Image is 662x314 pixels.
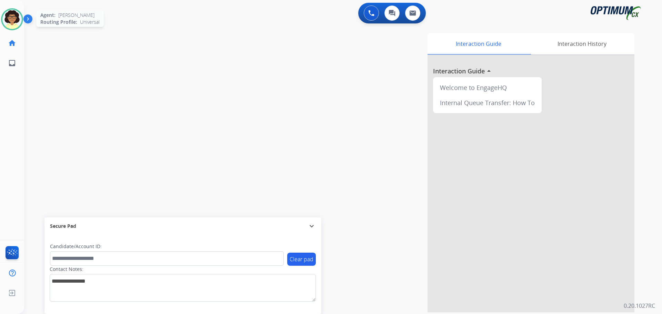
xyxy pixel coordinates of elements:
div: Interaction History [529,33,634,54]
span: [PERSON_NAME] [58,12,94,19]
mat-icon: home [8,39,16,47]
div: Interaction Guide [428,33,529,54]
button: Clear pad [287,253,316,266]
mat-icon: inbox [8,59,16,67]
label: Contact Notes: [50,266,83,273]
span: Agent: [40,12,56,19]
div: Internal Queue Transfer: How To [436,95,539,110]
span: Secure Pad [50,223,76,230]
img: avatar [2,10,22,29]
div: Welcome to EngageHQ [436,80,539,95]
span: Universal [80,19,100,26]
span: Routing Profile: [40,19,77,26]
p: 0.20.1027RC [624,302,655,310]
label: Candidate/Account ID: [50,243,102,250]
mat-icon: expand_more [308,222,316,230]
